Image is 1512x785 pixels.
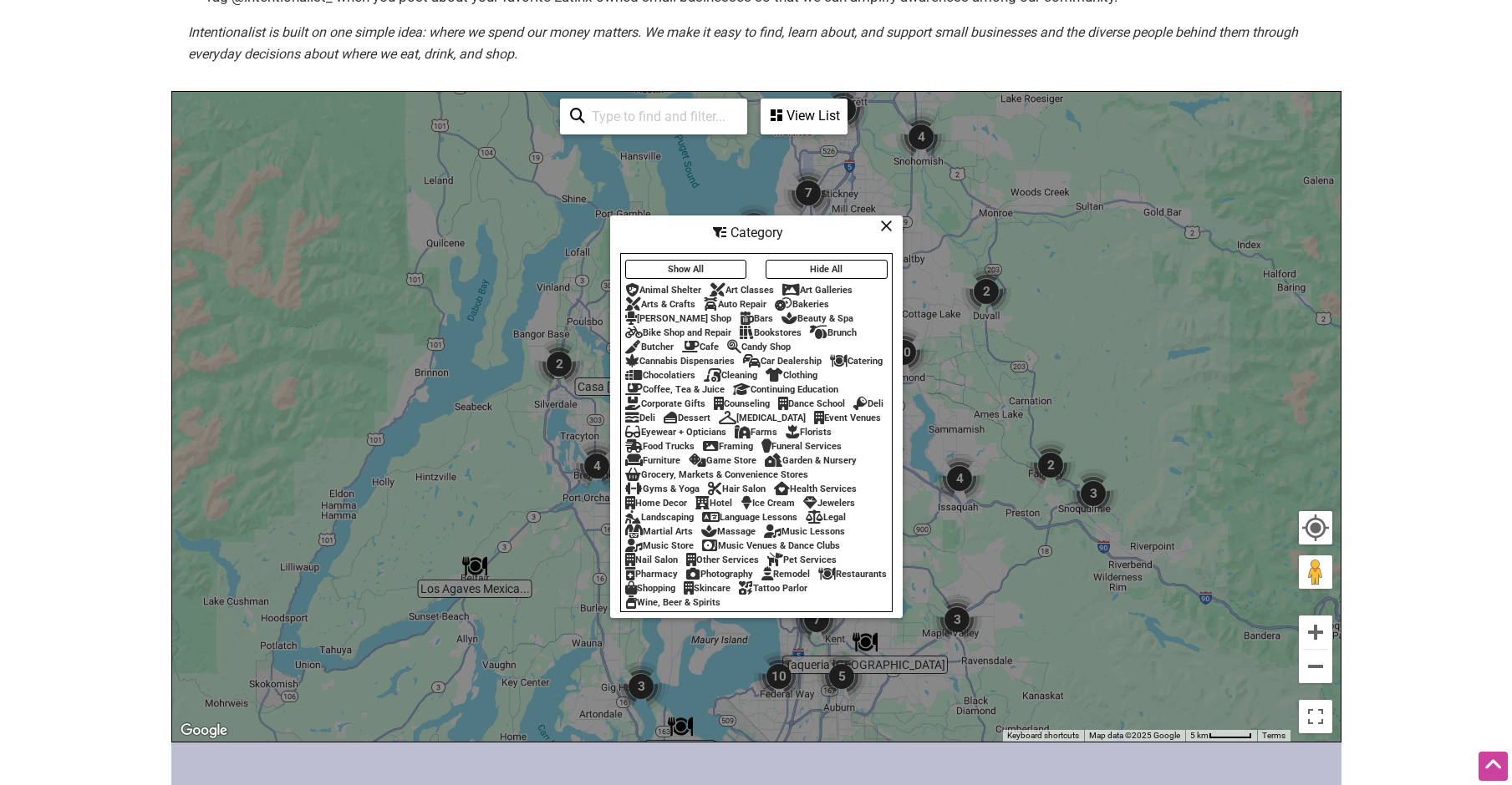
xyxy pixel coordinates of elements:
[719,413,806,423] div: [MEDICAL_DATA]
[774,484,857,494] div: Health Services
[625,370,695,381] div: Chocolatiers
[625,260,747,279] button: Show All
[766,260,888,279] button: Hide All
[527,332,591,396] div: 2
[625,413,655,423] div: Deli
[661,707,700,746] div: Viva Tacoma
[740,313,773,324] div: Bars
[739,583,807,594] div: Tattoo Parlor
[761,99,848,134] div: See a list of the visible businesses
[565,434,629,498] div: 4
[625,313,731,324] div: [PERSON_NAME] Shop
[625,484,700,494] div: Gyms & Yoga
[1061,462,1125,525] div: 3
[704,370,757,381] div: Cleaning
[176,720,232,742] img: Google
[702,512,797,523] div: Language Lessons
[1299,555,1332,589] button: Drag Pegman onto the map to open Street View
[733,384,838,395] div: Continuing Education
[625,327,731,338] div: Bike Shop and Repair
[695,498,732,509] div: Hotel
[610,215,903,618] div: Filter by category
[812,78,875,141] div: 7
[727,342,791,352] div: Candy Shop
[625,498,687,509] div: Home Decor
[853,398,883,409] div: Deli
[872,321,935,384] div: 10
[625,299,695,310] div: Arts & Crafts
[456,547,494,585] div: Los Agaves Mexican Restaurant
[1299,615,1332,649] button: Zoom in
[689,455,756,466] div: Game Store
[839,372,903,436] div: 18
[740,327,802,338] div: Bookstores
[766,370,817,381] div: Clothing
[625,583,675,594] div: Shopping
[747,645,811,708] div: 10
[612,217,901,249] div: Category
[1297,698,1334,735] button: Toggle fullscreen view
[625,427,726,438] div: Eyewear + Opticians
[955,260,1018,323] div: 2
[1299,650,1332,683] button: Zoom out
[1185,730,1257,742] button: Map Scale: 5 km per 48 pixels
[722,198,786,261] div: 4
[846,623,884,661] div: Taqueria El Ranchito
[625,455,680,466] div: Furniture
[1007,730,1079,742] button: Keyboard shortcuts
[767,555,837,565] div: Pet Services
[764,526,845,537] div: Music Lessons
[703,441,753,452] div: Framing
[743,356,822,367] div: Car Dealership
[841,473,904,536] div: 9
[625,555,678,565] div: Nail Salon
[625,469,808,480] div: Grocery, Markets & Convenience Stores
[810,645,873,708] div: 5
[585,100,737,133] input: Type to find and filter...
[818,569,887,580] div: Restaurants
[560,99,747,134] div: Type to search and filter
[684,583,731,594] div: Skincare
[762,100,846,132] div: View List
[702,540,840,551] div: Music Venues & Dance Clubs
[625,356,735,367] div: Cannabis Dispensaries
[609,655,673,718] div: 3
[625,526,693,537] div: Martial Arts
[761,569,810,580] div: Remodel
[781,313,853,324] div: Beauty & Spa
[625,384,725,395] div: Coffee, Tea & Juice
[686,555,759,565] div: Other Services
[625,597,720,608] div: Wine, Beer & Spirits
[814,413,881,423] div: Event Venues
[625,285,701,296] div: Animal Shelter
[686,569,753,580] div: Photography
[830,356,883,367] div: Catering
[761,441,842,452] div: Funeral Services
[701,526,756,537] div: Massage
[1479,752,1508,781] div: Scroll Back to Top
[625,569,678,580] div: Pharmacy
[928,447,991,510] div: 4
[625,540,694,551] div: Music Store
[778,398,845,409] div: Dance School
[625,512,694,523] div: Landscaping
[806,512,846,523] div: Legal
[776,161,840,225] div: 7
[925,588,989,651] div: 3
[765,455,857,466] div: Garden & Nursery
[1190,731,1209,740] span: 5 km
[810,327,857,338] div: Brunch
[889,105,953,169] div: 4
[664,413,710,423] div: Dessert
[1089,731,1180,740] span: Map data ©2025 Google
[741,498,795,509] div: Ice Cream
[625,398,705,409] div: Corporate Gifts
[710,285,774,296] div: Art Classes
[708,484,766,494] div: Hair Salon
[704,299,766,310] div: Auto Repair
[682,342,719,352] div: Cafe
[782,285,853,296] div: Art Galleries
[735,427,777,438] div: Farms
[625,342,674,352] div: Butcher
[714,398,770,409] div: Counseling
